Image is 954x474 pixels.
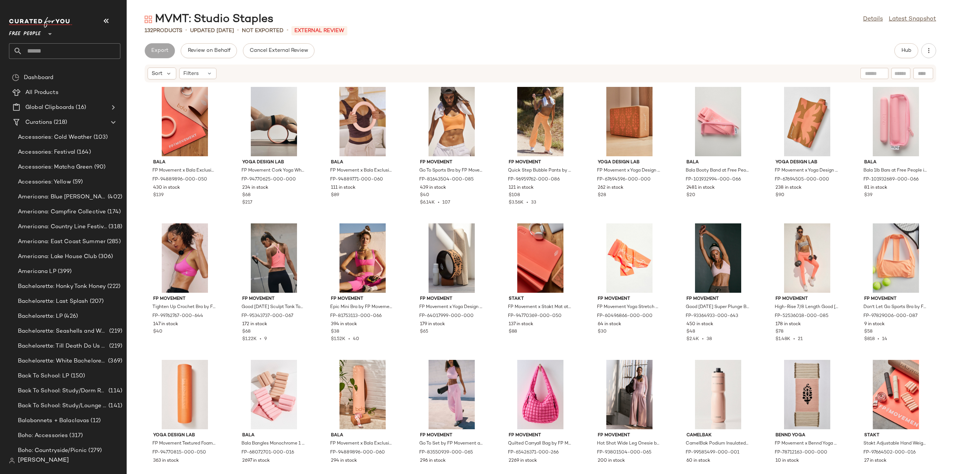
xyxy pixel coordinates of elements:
[257,337,264,342] span: •
[242,329,250,335] span: $68
[775,167,838,174] span: FP Movement x Yoga Design Lab Cork Yoga Mat at Free People
[509,185,534,191] span: 121 in stock
[863,15,883,24] a: Details
[185,26,187,35] span: •
[152,313,203,320] span: FP-99762767-000-644
[52,118,67,127] span: (218)
[264,337,267,342] span: 9
[331,321,357,328] span: 394 in stock
[420,321,445,328] span: 179 in stock
[597,440,660,447] span: Hot Shot Wide Leg Onesie by FP Movement at Free People in Pink, Size: S
[18,297,88,306] span: Bachelorette: Last Splash
[330,440,394,447] span: FP Movement x Bala Exclusive 8MM Play Mat at Free People in Red
[242,185,268,191] span: 234 in stock
[420,200,435,205] span: $6.14K
[863,313,917,320] span: FP-97829006-000-087
[18,193,106,201] span: Americana: Blue [PERSON_NAME] Baby
[241,313,293,320] span: FP-95343737-000-067
[882,337,887,342] span: 14
[153,296,217,302] span: FP Movement
[508,304,571,311] span: FP Movement x Stakt Mat at Free People in Purple
[71,178,83,186] span: (59)
[9,17,72,28] img: cfy_white_logo.C9jOOHJF.svg
[106,282,120,291] span: (222)
[18,267,56,276] span: Americana LP
[420,159,483,166] span: FP Movement
[598,329,607,335] span: $30
[419,304,483,311] span: FP Movement x Yoga Design Lab Yoga Wheel at Free People
[864,458,887,464] span: 27 in stock
[686,159,750,166] span: Bala
[597,449,651,456] span: FP-93801504-000-065
[775,176,829,183] span: FP-67694505-000-000
[442,200,450,205] span: 107
[680,223,756,293] img: 93364933_643_a
[107,357,122,365] span: (369)
[419,313,474,320] span: FP-64017999-000-000
[420,296,483,302] span: FP Movement
[790,337,798,342] span: •
[153,321,178,328] span: 147 in stock
[147,223,222,293] img: 99762767_644_a
[598,185,623,191] span: 262 in stock
[592,87,667,156] img: 67694596_000_0
[18,402,107,410] span: Back To School: Study/Lounge Essentials
[864,192,872,199] span: $39
[331,296,394,302] span: FP Movement
[775,159,839,166] span: Yoga Design Lab
[75,148,91,157] span: (164)
[106,208,121,216] span: (174)
[190,27,234,35] p: updated [DATE]
[241,449,294,456] span: FP-68072701-000-016
[864,296,928,302] span: FP Movement
[597,313,653,320] span: FP-60496866-000-000
[153,458,179,464] span: 363 in stock
[18,208,106,216] span: Americana: Campfire Collective
[106,193,122,201] span: (402)
[858,87,934,156] img: 101932689_066_b
[775,329,783,335] span: $78
[18,446,87,455] span: Boho: Countryside/Picnic
[686,329,695,335] span: $48
[108,327,122,336] span: (219)
[686,176,741,183] span: FP-101932994-000-066
[592,223,667,293] img: 60496866_000_b
[107,402,122,410] span: (141)
[181,43,237,58] button: Review on Behalf
[331,192,339,199] span: $89
[152,167,216,174] span: FP Movement x Bala Exclusive 8MM Play Mat at Free People in Purple
[249,48,308,54] span: Cancel External Review
[508,313,562,320] span: FP-94770369-000-050
[147,360,222,429] img: 94770815_050_b
[24,73,53,82] span: Dashboard
[686,296,750,302] span: FP Movement
[775,185,802,191] span: 238 in stock
[145,28,153,34] span: 132
[325,223,400,293] img: 81753113_066_0
[242,321,267,328] span: 172 in stock
[152,176,207,183] span: FP-94889896-000-050
[242,192,250,199] span: $68
[531,200,536,205] span: 33
[18,327,108,336] span: Bachelorette: Seashells and Wedding Bells
[183,70,199,78] span: Filters
[242,296,306,302] span: FP Movement
[325,360,400,429] img: 94889896_060_0
[435,200,442,205] span: •
[864,321,885,328] span: 9 in stock
[508,167,571,174] span: Quick Step Bubble Pants by FP Movement at Free People in [GEOGRAPHIC_DATA], Size: M
[18,223,107,231] span: Americana: Country Line Festival
[775,192,784,199] span: $90
[18,342,108,351] span: Bachelorette: Till Death Do Us Party
[509,159,572,166] span: FP Movement
[242,458,270,464] span: 2697 in stock
[69,372,85,380] span: (150)
[875,337,882,342] span: •
[242,27,284,35] p: Not Exported
[686,449,739,456] span: FP-99585499-000-001
[686,192,695,199] span: $20
[92,133,108,142] span: (103)
[330,167,394,174] span: FP Movement x Bala Exclusive 10 Lb. Power Ring at Free People in Red
[331,432,394,439] span: Bala
[330,176,383,183] span: FP-94889771-000-060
